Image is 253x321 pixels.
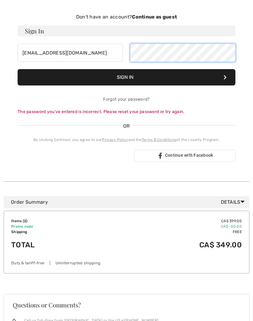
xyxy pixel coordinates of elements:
div: Duty & tariff-free | Uninterrupted shipping [11,260,242,266]
a: Continue with Facebook [134,150,235,162]
span: OR [120,122,133,130]
input: E-mail [18,44,123,62]
td: CA$ -50.00 [93,224,242,229]
h3: Sign In [18,25,235,36]
span: Details [221,199,247,206]
td: CA$ 349.00 [93,235,242,255]
button: Sign In [18,69,235,85]
strong: Continue as guest [132,14,177,20]
div: Don't have an account? [18,13,235,21]
iframe: Sign in with Google Button [15,149,132,162]
td: CA$ 399.00 [93,218,242,224]
div: By clicking Continue, you agree to our and the of the Loyalty Program. [18,137,235,142]
a: Terms & Conditions [142,138,176,142]
div: Sign in with Google. Opens in new tab [18,149,129,162]
span: Continue with Facebook [165,153,213,158]
td: Shipping [11,229,93,235]
a: Privacy Policy [102,138,128,142]
td: Promo code [11,224,93,229]
td: Free [93,229,242,235]
td: Items ( ) [11,218,93,224]
span: 2 [24,219,26,223]
td: Total [11,235,93,255]
a: Forgot your password? [103,97,150,102]
div: Order Summary [11,199,247,206]
div: The password you’ve entered is incorrect. Please reset your password or try again. [18,109,235,115]
h3: Questions or Comments? [13,302,240,308]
